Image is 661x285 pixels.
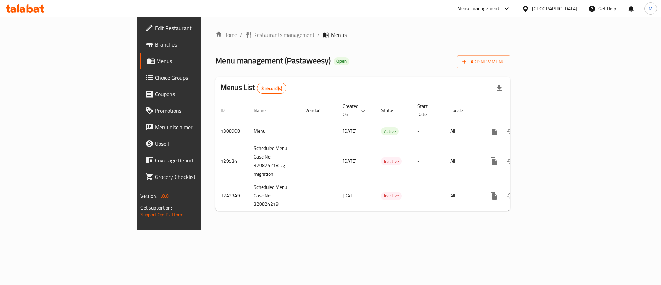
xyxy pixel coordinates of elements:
span: Start Date [417,102,437,119]
td: Scheduled Menu Case No: 320824218-cg migration [248,142,300,181]
span: Open [334,58,349,64]
span: 1.0.0 [158,192,169,201]
span: [DATE] [343,191,357,200]
th: Actions [480,100,557,121]
span: Locale [450,106,472,114]
span: Restaurants management [253,31,315,39]
span: Created On [343,102,367,119]
span: Menu management ( Pastaweesy ) [215,53,331,68]
span: ID [221,106,234,114]
span: Add New Menu [462,58,505,66]
span: Status [381,106,403,114]
div: Menu-management [457,4,500,13]
span: Edit Restaurant [155,24,242,32]
a: Branches [140,36,248,53]
button: more [486,187,502,204]
span: Coverage Report [155,156,242,164]
span: Coupons [155,90,242,98]
a: Coupons [140,86,248,102]
span: Branches [155,40,242,49]
span: [DATE] [343,156,357,165]
span: Upsell [155,140,242,148]
table: enhanced table [215,100,557,211]
span: Choice Groups [155,73,242,82]
span: Menu disclaimer [155,123,242,131]
a: Edit Restaurant [140,20,248,36]
li: / [317,31,320,39]
a: Support.OpsPlatform [140,210,184,219]
td: - [412,121,445,142]
a: Promotions [140,102,248,119]
button: more [486,153,502,170]
span: [DATE] [343,126,357,135]
div: [GEOGRAPHIC_DATA] [532,5,577,12]
span: 3 record(s) [257,85,286,92]
a: Grocery Checklist [140,169,248,185]
a: Upsell [140,135,248,152]
span: Get support on: [140,203,172,212]
span: Promotions [155,106,242,115]
td: Menu [248,121,300,142]
span: Menus [156,57,242,65]
button: Change Status [502,123,519,140]
td: All [445,181,480,211]
span: Active [381,128,399,135]
span: Inactive [381,192,402,200]
td: All [445,142,480,181]
a: Coverage Report [140,152,248,169]
span: Inactive [381,157,402,165]
span: Grocery Checklist [155,173,242,181]
nav: breadcrumb [215,31,510,39]
a: Restaurants management [245,31,315,39]
td: - [412,142,445,181]
span: Version: [140,192,157,201]
button: Change Status [502,187,519,204]
td: All [445,121,480,142]
h2: Menus List [221,82,286,94]
td: Scheduled Menu Case No: 320824218 [248,181,300,211]
button: Change Status [502,153,519,170]
div: Open [334,57,349,65]
span: Name [254,106,275,114]
div: Total records count [257,83,287,94]
span: M [649,5,653,12]
div: Export file [491,80,507,96]
span: Vendor [305,106,329,114]
button: Add New Menu [457,55,510,68]
button: more [486,123,502,140]
a: Choice Groups [140,69,248,86]
a: Menu disclaimer [140,119,248,135]
a: Menus [140,53,248,69]
span: Menus [331,31,347,39]
td: - [412,181,445,211]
